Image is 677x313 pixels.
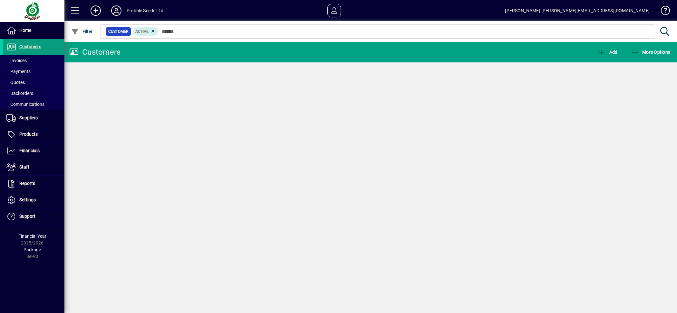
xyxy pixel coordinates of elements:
[6,102,44,107] span: Communications
[6,91,33,96] span: Backorders
[631,50,671,55] span: More Options
[3,126,64,143] a: Products
[69,47,121,57] div: Customers
[19,132,38,137] span: Products
[656,1,669,22] a: Knowledge Base
[3,208,64,225] a: Support
[19,148,40,153] span: Financials
[3,77,64,88] a: Quotes
[3,143,64,159] a: Financials
[135,29,149,34] span: Active
[6,58,27,63] span: Invoices
[19,214,35,219] span: Support
[3,99,64,110] a: Communications
[85,5,106,16] button: Add
[127,5,163,16] div: Prebble Seeds Ltd
[18,234,46,239] span: Financial Year
[3,192,64,208] a: Settings
[6,69,31,74] span: Payments
[505,5,650,16] div: [PERSON_NAME] [PERSON_NAME][EMAIL_ADDRESS][DOMAIN_NAME]
[19,115,38,120] span: Suppliers
[3,110,64,126] a: Suppliers
[70,26,94,37] button: Filter
[19,164,29,170] span: Staff
[598,50,617,55] span: Add
[630,46,672,58] button: More Options
[3,55,64,66] a: Invoices
[71,29,93,34] span: Filter
[19,44,41,49] span: Customers
[108,28,128,35] span: Customer
[6,80,25,85] span: Quotes
[3,66,64,77] a: Payments
[3,159,64,175] a: Staff
[19,181,35,186] span: Reports
[19,28,31,33] span: Home
[596,46,619,58] button: Add
[133,27,159,36] mat-chip: Activation Status: Active
[3,23,64,39] a: Home
[106,5,127,16] button: Profile
[24,247,41,252] span: Package
[3,88,64,99] a: Backorders
[3,176,64,192] a: Reports
[19,197,36,202] span: Settings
